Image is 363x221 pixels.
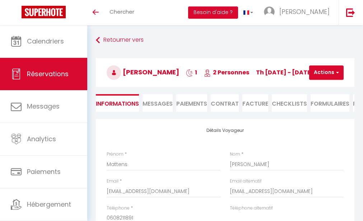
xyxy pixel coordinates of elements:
[143,100,173,108] span: Messages
[264,6,275,17] img: ...
[107,68,179,77] span: [PERSON_NAME]
[186,68,197,77] span: 1
[230,178,262,185] label: Email alternatif
[211,94,239,112] li: Contrat
[27,69,69,78] span: Réservations
[27,37,64,46] span: Calendriers
[27,200,71,209] span: Hébergement
[279,7,330,16] span: [PERSON_NAME]
[96,34,354,47] a: Retourner vers
[107,128,344,133] h4: Détails Voyageur
[346,8,355,17] img: logout
[272,94,307,112] li: CHECKLISTS
[204,68,249,77] span: 2 Personnes
[309,65,344,80] button: Actions
[22,6,66,18] img: Super Booking
[242,94,268,112] li: Facture
[230,151,240,158] label: Nom
[188,6,238,19] button: Besoin d'aide ?
[107,151,124,158] label: Prénom
[107,178,118,185] label: Email
[96,94,139,112] li: Informations
[27,134,56,143] span: Analytics
[230,205,273,212] label: Téléphone alternatif
[332,189,358,216] iframe: Chat
[110,8,134,15] span: Chercher
[256,68,313,77] span: Th [DATE] - [DATE]
[176,94,207,112] li: Paiements
[27,167,61,176] span: Paiements
[311,94,349,112] li: FORMULAIRES
[107,205,130,212] label: Téléphone
[27,102,60,111] span: Messages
